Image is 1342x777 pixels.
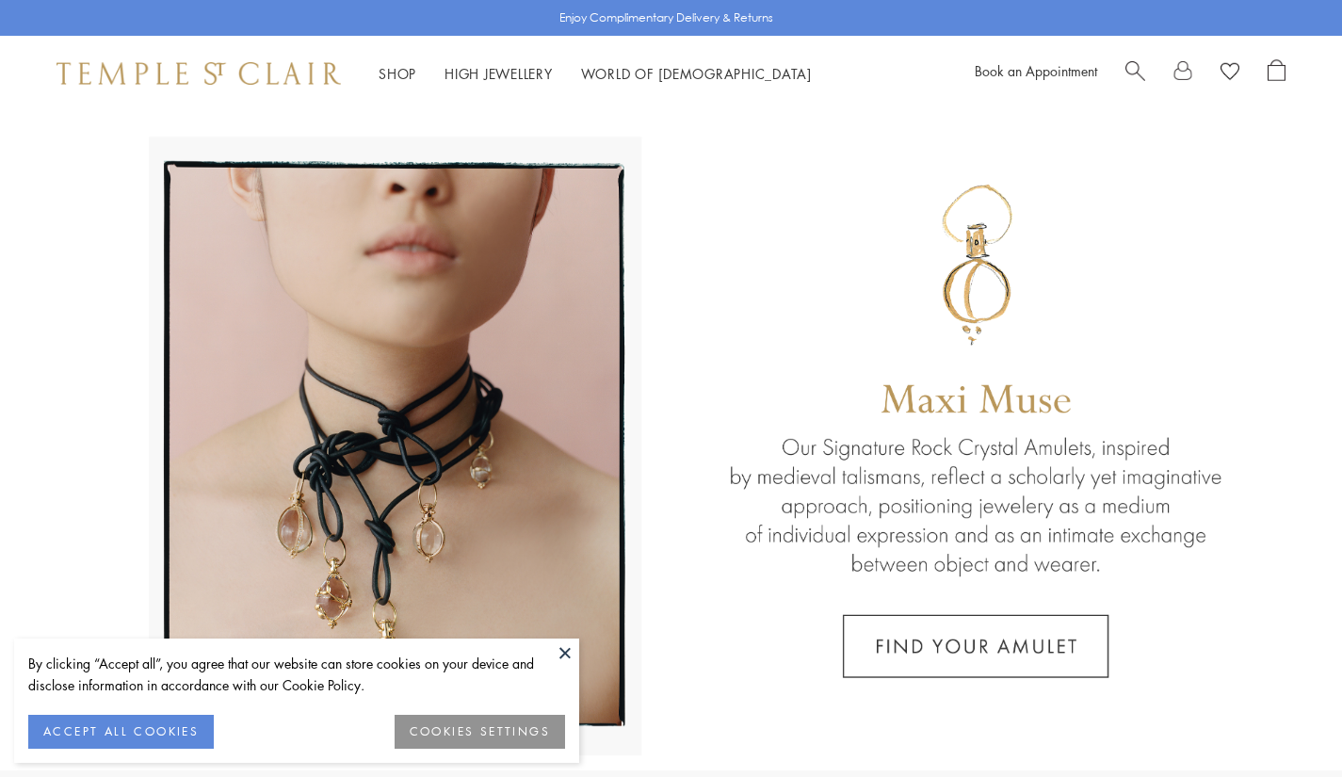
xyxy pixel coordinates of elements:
p: Enjoy Complimentary Delivery & Returns [559,8,773,27]
a: Open Shopping Bag [1268,59,1285,88]
div: By clicking “Accept all”, you agree that our website can store cookies on your device and disclos... [28,653,565,696]
a: World of [DEMOGRAPHIC_DATA]World of [DEMOGRAPHIC_DATA] [581,64,812,83]
button: ACCEPT ALL COOKIES [28,715,214,749]
img: Temple St. Clair [57,62,341,85]
a: View Wishlist [1221,59,1239,88]
button: COOKIES SETTINGS [395,715,565,749]
a: ShopShop [379,64,416,83]
a: Search [1125,59,1145,88]
a: High JewelleryHigh Jewellery [445,64,553,83]
nav: Main navigation [379,62,812,86]
a: Book an Appointment [975,61,1097,80]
